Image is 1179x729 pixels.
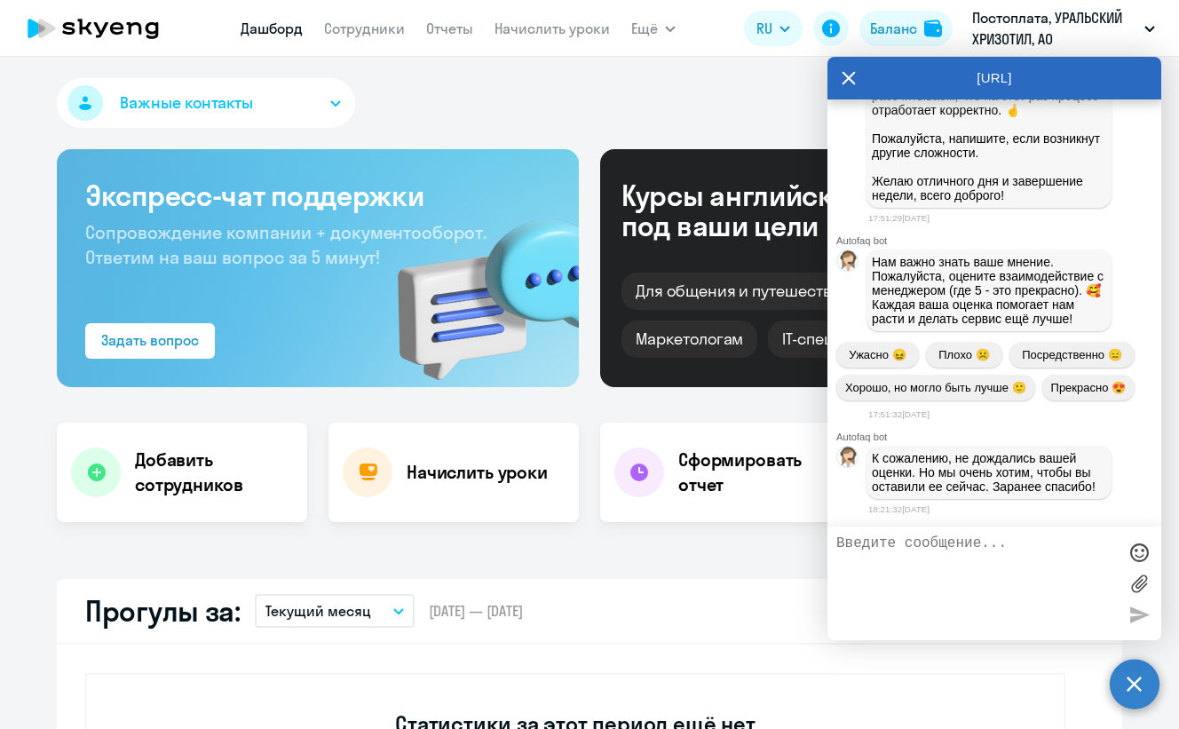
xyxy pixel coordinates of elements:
[924,20,942,37] img: balance
[836,432,1161,442] div: Autofaq bot
[849,348,906,361] span: Ужасно 😖
[101,329,199,351] div: Задать вопрос
[85,221,487,268] span: Сопровождение компании + документооборот. Ответим на ваш вопрос за 5 минут!
[241,20,303,37] a: Дашборд
[120,91,253,115] span: Важные контакты
[621,321,757,358] div: Маркетологам
[255,594,415,628] button: Текущий месяц
[1022,348,1121,361] span: Посредственно 😑
[85,323,215,359] button: Задать вопрос
[870,18,917,39] div: Баланс
[845,381,1026,394] span: Хорошо, но могло быть лучше 🙂
[963,7,1164,50] button: Постоплата, УРАЛЬСКИЙ ХРИЗОТИЛ, АО
[868,409,930,419] time: 17:51:32[DATE]
[1009,342,1135,368] button: Посредственно 😑
[836,342,919,368] button: Ужасно 😖
[324,20,405,37] a: Сотрудники
[678,448,836,497] h4: Сформировать отчет
[85,178,550,213] h3: Экспресс-чат поддержки
[1126,570,1152,597] label: Лимит 10 файлов
[872,18,1106,202] p: [PERSON_NAME], спасибо вам за обратную связь и ожидание! 😊 Коллеги сейчас повторно отключили расс...
[837,250,859,276] img: bot avatar
[426,20,473,37] a: Отчеты
[265,600,371,622] p: Текущий месяц
[57,78,355,128] button: Важные контакты
[836,235,1161,246] div: Autofaq bot
[926,342,1002,368] button: Плохо ☹️
[1042,375,1135,400] button: Прекрасно 😍
[836,375,1035,400] button: Хорошо, но могло быть лучше 🙂
[621,180,925,241] div: Курсы английского под ваши цели
[868,213,930,223] time: 17:51:29[DATE]
[1051,381,1126,394] span: Прекрасно 😍
[372,187,579,387] img: bg-img
[872,255,1107,326] span: Нам важно знать ваше мнение. Пожалуйста, оцените взаимодействие с менеджером (где 5 - это прекрас...
[872,451,1096,494] span: К сожалению, не дождались вашей оценки. Но мы очень хотим, чтобы вы оставили ее сейчас. Заранее с...
[85,593,241,629] h2: Прогулы за:
[135,448,293,497] h4: Добавить сотрудников
[495,20,610,37] a: Начислить уроки
[768,321,921,358] div: IT-специалистам
[868,504,930,514] time: 18:21:32[DATE]
[859,11,953,46] button: Балансbalance
[756,18,772,39] span: RU
[429,601,523,621] span: [DATE] — [DATE]
[407,460,548,485] h4: Начислить уроки
[621,273,866,310] div: Для общения и путешествий
[972,7,1137,50] p: Постоплата, УРАЛЬСКИЙ ХРИЗОТИЛ, АО
[631,18,658,39] span: Ещё
[837,447,859,472] img: bot avatar
[938,348,989,361] span: Плохо ☹️
[744,11,803,46] button: RU
[631,11,676,46] button: Ещё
